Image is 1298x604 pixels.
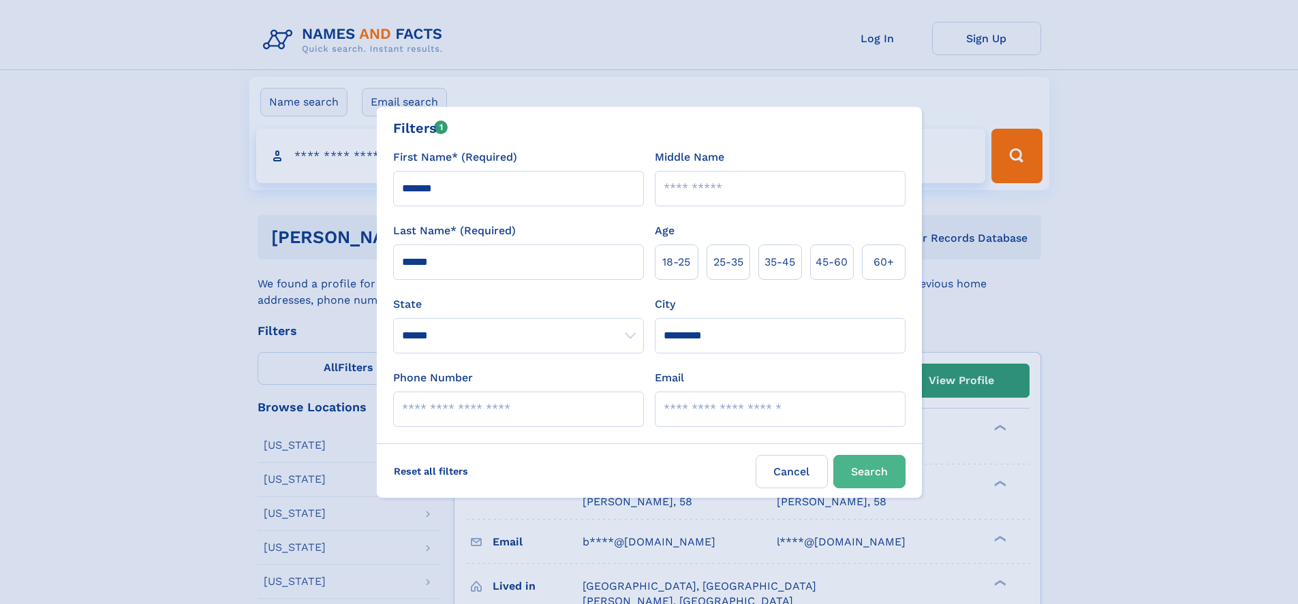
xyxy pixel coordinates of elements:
label: Phone Number [393,370,473,386]
span: 18‑25 [662,254,690,270]
label: Middle Name [655,149,724,165]
label: State [393,296,644,313]
label: Cancel [756,455,828,488]
button: Search [833,455,906,488]
div: Filters [393,118,448,138]
label: Age [655,223,675,239]
label: First Name* (Required) [393,149,517,165]
label: Reset all filters [385,455,477,488]
span: 25‑35 [713,254,743,270]
span: 60+ [874,254,894,270]
label: Last Name* (Required) [393,223,516,239]
label: City [655,296,675,313]
span: 45‑60 [816,254,848,270]
span: 35‑45 [764,254,795,270]
label: Email [655,370,684,386]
